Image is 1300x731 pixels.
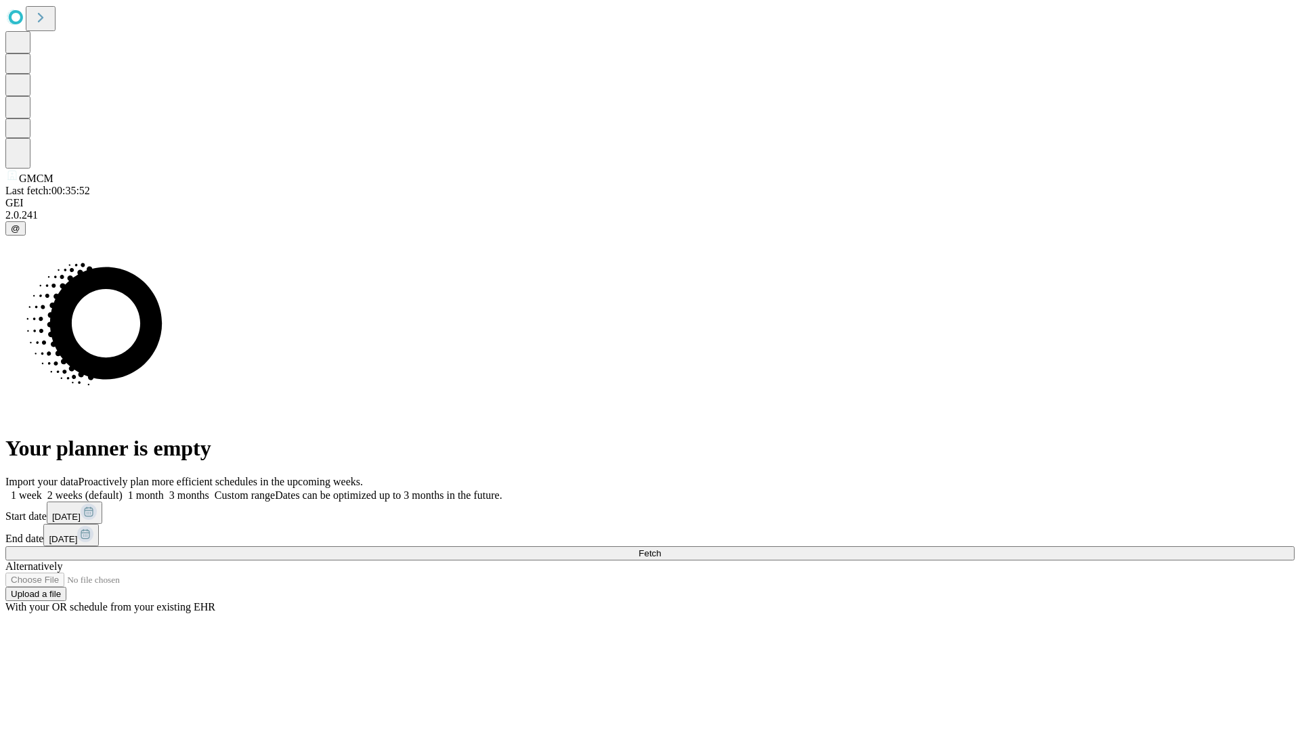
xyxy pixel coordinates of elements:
[43,524,99,546] button: [DATE]
[47,502,102,524] button: [DATE]
[47,489,123,501] span: 2 weeks (default)
[275,489,502,501] span: Dates can be optimized up to 3 months in the future.
[11,489,42,501] span: 1 week
[52,512,81,522] span: [DATE]
[5,560,62,572] span: Alternatively
[5,502,1295,524] div: Start date
[215,489,275,501] span: Custom range
[5,221,26,236] button: @
[19,173,53,184] span: GMCM
[5,601,215,613] span: With your OR schedule from your existing EHR
[5,436,1295,461] h1: Your planner is empty
[5,524,1295,546] div: End date
[5,185,90,196] span: Last fetch: 00:35:52
[169,489,209,501] span: 3 months
[5,476,79,487] span: Import your data
[5,587,66,601] button: Upload a file
[128,489,164,501] span: 1 month
[5,209,1295,221] div: 2.0.241
[11,223,20,234] span: @
[638,548,661,558] span: Fetch
[5,197,1295,209] div: GEI
[5,546,1295,560] button: Fetch
[49,534,77,544] span: [DATE]
[79,476,363,487] span: Proactively plan more efficient schedules in the upcoming weeks.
